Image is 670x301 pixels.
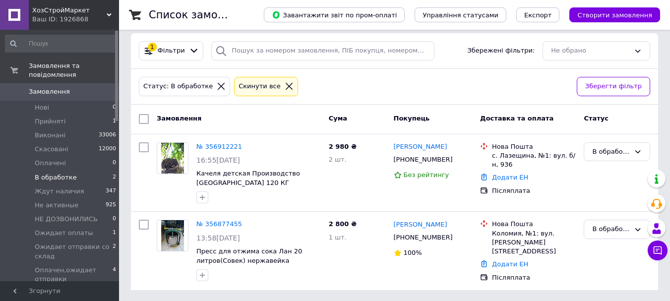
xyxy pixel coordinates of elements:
[237,81,283,92] div: Cкинути все
[584,115,609,122] span: Статус
[106,201,116,210] span: 925
[29,61,119,79] span: Замовлення та повідомлення
[32,15,119,24] div: Ваш ID: 1926868
[161,220,184,251] img: Фото товару
[264,7,405,22] button: Завантажити звіт по пром-оплаті
[196,234,240,242] span: 13:58[DATE]
[585,81,642,92] span: Зберегти фільтр
[480,115,553,122] span: Доставка та оплата
[423,11,498,19] span: Управління статусами
[415,7,506,22] button: Управління статусами
[157,220,188,251] a: Фото товару
[577,77,650,96] button: Зберегти фільтр
[35,242,113,260] span: Ожидает отправки со склад
[113,173,116,182] span: 2
[99,131,116,140] span: 33006
[569,7,660,22] button: Створити замовлення
[196,220,242,228] a: № 356877455
[492,220,576,229] div: Нова Пошта
[648,241,668,260] button: Чат з покупцем
[113,229,116,238] span: 1
[5,35,117,53] input: Пошук
[148,43,157,52] div: 1
[492,142,576,151] div: Нова Пошта
[492,186,576,195] div: Післяплата
[394,142,447,152] a: [PERSON_NAME]
[329,115,347,122] span: Cума
[29,87,70,96] span: Замовлення
[106,187,116,196] span: 347
[35,159,66,168] span: Оплачені
[35,173,77,182] span: В обработке
[329,143,357,150] span: 2 980 ₴
[196,156,240,164] span: 16:55[DATE]
[492,260,528,268] a: Додати ЕН
[329,220,357,228] span: 2 800 ₴
[161,143,184,174] img: Фото товару
[516,7,560,22] button: Експорт
[35,117,65,126] span: Прийняті
[113,159,116,168] span: 0
[394,156,453,163] span: [PHONE_NUMBER]
[35,266,113,284] span: Оплачен,ожидает отправки
[329,234,347,241] span: 1 шт.
[394,234,453,241] span: [PHONE_NUMBER]
[492,229,576,256] div: Коломия, №1: вул. [PERSON_NAME][STREET_ADDRESS]
[404,249,422,256] span: 100%
[394,220,447,230] a: [PERSON_NAME]
[35,145,68,154] span: Скасовані
[394,115,430,122] span: Покупець
[35,215,98,224] span: НЕ ДОЗВОНИЛИСЬ
[149,9,249,21] h1: Список замовлень
[272,10,397,19] span: Завантажити звіт по пром-оплаті
[113,266,116,284] span: 4
[113,215,116,224] span: 0
[196,143,242,150] a: № 356912221
[492,151,576,169] div: с. Лазещина, №1: вул. б/н, 936
[467,46,535,56] span: Збережені фільтри:
[35,229,93,238] span: Ожидает оплаты
[524,11,552,19] span: Експорт
[113,117,116,126] span: 1
[157,115,201,122] span: Замовлення
[211,41,434,60] input: Пошук за номером замовлення, ПІБ покупця, номером телефону, Email, номером накладної
[196,247,302,264] a: Пресс для отжима сока Лан 20 литров(Совек) нержавейка
[492,174,528,181] a: Додати ЕН
[35,187,84,196] span: Ждут наличия
[329,156,347,163] span: 2 шт.
[113,242,116,260] span: 2
[35,103,49,112] span: Нові
[196,170,300,195] a: Качеля детская Производство [GEOGRAPHIC_DATA] 120 КГ Коричневый
[99,145,116,154] span: 12000
[404,171,449,179] span: Без рейтингу
[559,11,660,18] a: Створити замовлення
[492,273,576,282] div: Післяплата
[551,46,630,56] div: Не обрано
[113,103,116,112] span: 0
[158,46,185,56] span: Фільтри
[35,131,65,140] span: Виконані
[32,6,107,15] span: ХозСтройМаркет
[592,147,630,157] div: В обработке
[35,201,78,210] span: Не активные
[141,81,215,92] div: Статус: В обработке
[577,11,652,19] span: Створити замовлення
[157,142,188,174] a: Фото товару
[592,224,630,235] div: В обработке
